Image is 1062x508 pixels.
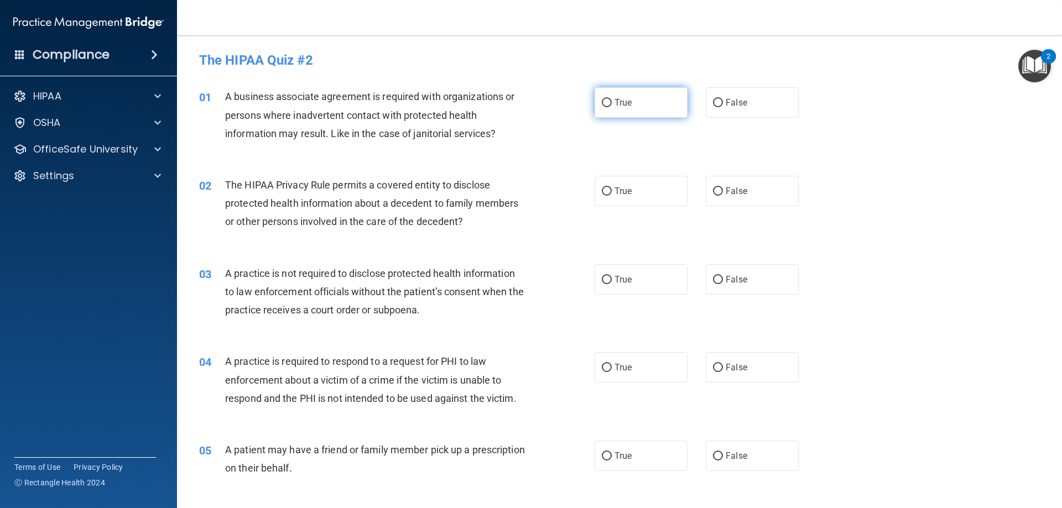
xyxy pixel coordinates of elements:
input: True [602,187,612,196]
p: OfficeSafe University [33,143,138,156]
a: OSHA [13,116,161,129]
input: True [602,364,612,372]
p: HIPAA [33,90,61,103]
a: Privacy Policy [74,462,123,473]
div: 2 [1047,56,1050,71]
span: 04 [199,355,211,369]
a: Terms of Use [14,462,60,473]
input: False [713,276,723,284]
input: True [602,276,612,284]
p: OSHA [33,116,61,129]
span: A practice is required to respond to a request for PHI to law enforcement about a victim of a cri... [225,355,517,404]
input: True [602,99,612,107]
span: 02 [199,179,211,192]
span: True [615,451,632,461]
span: Ⓒ Rectangle Health 2024 [14,477,105,488]
span: False [726,97,747,108]
input: False [713,187,723,196]
span: True [615,186,632,196]
h4: Compliance [33,47,110,62]
span: False [726,362,747,373]
span: A business associate agreement is required with organizations or persons where inadvertent contac... [225,91,514,139]
a: Settings [13,169,161,182]
span: False [726,451,747,461]
input: False [713,364,723,372]
span: 03 [199,268,211,281]
span: A practice is not required to disclose protected health information to law enforcement officials ... [225,268,524,316]
span: False [726,186,747,196]
input: True [602,452,612,460]
input: False [713,99,723,107]
span: True [615,362,632,373]
span: A patient may have a friend or family member pick up a prescription on their behalf. [225,444,525,474]
span: 05 [199,444,211,457]
a: OfficeSafe University [13,143,161,156]
img: PMB logo [13,12,164,34]
span: True [615,97,632,108]
span: 01 [199,91,211,104]
span: False [726,274,747,285]
input: False [713,452,723,460]
span: True [615,274,632,285]
button: Open Resource Center, 2 new notifications [1018,50,1051,82]
a: HIPAA [13,90,161,103]
h4: The HIPAA Quiz #2 [199,53,1040,67]
p: Settings [33,169,74,182]
span: The HIPAA Privacy Rule permits a covered entity to disclose protected health information about a ... [225,179,518,227]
